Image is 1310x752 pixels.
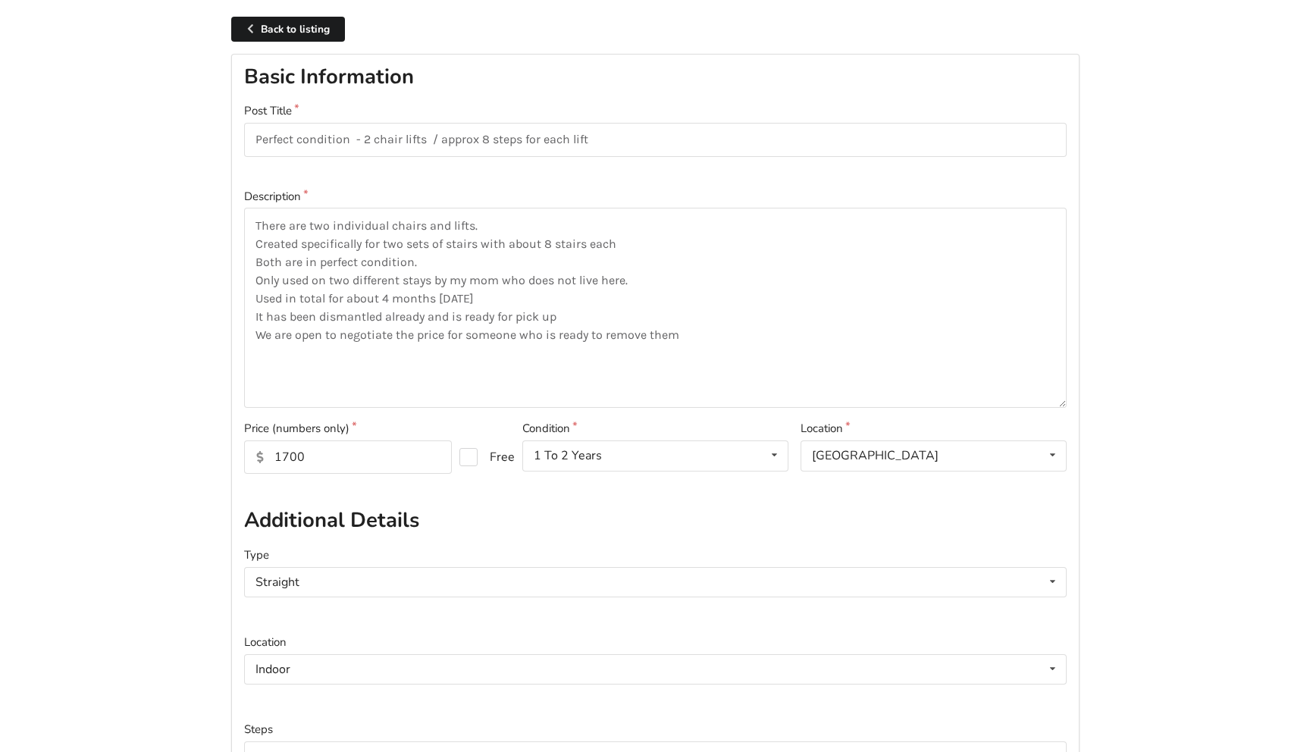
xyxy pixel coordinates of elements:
label: Description [244,188,1067,205]
label: Location [801,420,1067,437]
label: Type [244,547,1067,564]
div: Straight [255,576,299,588]
a: Back to listing [231,17,346,42]
div: 1 To 2 Years [534,450,602,462]
label: Post Title [244,102,1067,120]
textarea: There are two individual chairs and lifts. Created specifically for two sets of stairs with about... [244,208,1067,408]
div: Indoor [255,663,290,675]
label: Steps [244,721,1067,738]
div: [GEOGRAPHIC_DATA] [812,450,939,462]
label: Condition [522,420,788,437]
label: Location [244,634,1067,651]
label: Price (numbers only) [244,420,510,437]
h2: Additional Details [244,507,1067,534]
label: Free [459,448,503,466]
h2: Basic Information [244,64,1067,90]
